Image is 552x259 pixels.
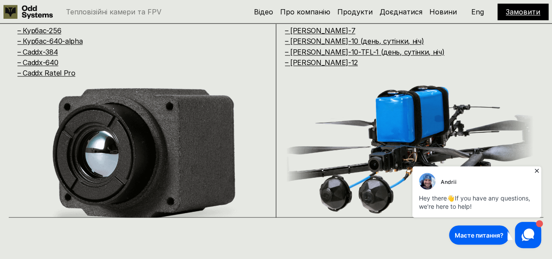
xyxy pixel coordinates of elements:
[285,58,358,67] a: – [PERSON_NAME]-12
[285,26,356,35] a: – [PERSON_NAME]-7
[380,7,422,16] a: Доєднатися
[506,7,540,16] a: Замовити
[429,7,457,16] a: Новини
[280,7,330,16] a: Про компанію
[17,37,82,45] a: – Курбас-640-alpha
[471,8,484,15] p: Eng
[337,7,373,16] a: Продукти
[17,48,58,56] a: – Caddx-384
[254,7,273,16] a: Відео
[66,8,161,15] p: Тепловізійні камери та FPV
[17,26,61,35] a: – Курбас-256
[285,48,445,56] a: – [PERSON_NAME]-10-TFL-1 (день, сутінки, ніч)
[17,69,75,77] a: – Caddx Ratel Pro
[285,37,424,45] a: – [PERSON_NAME]-10 (день, сутінки, ніч)
[410,164,543,250] iframe: HelpCrunch
[17,58,58,67] a: – Caddx-640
